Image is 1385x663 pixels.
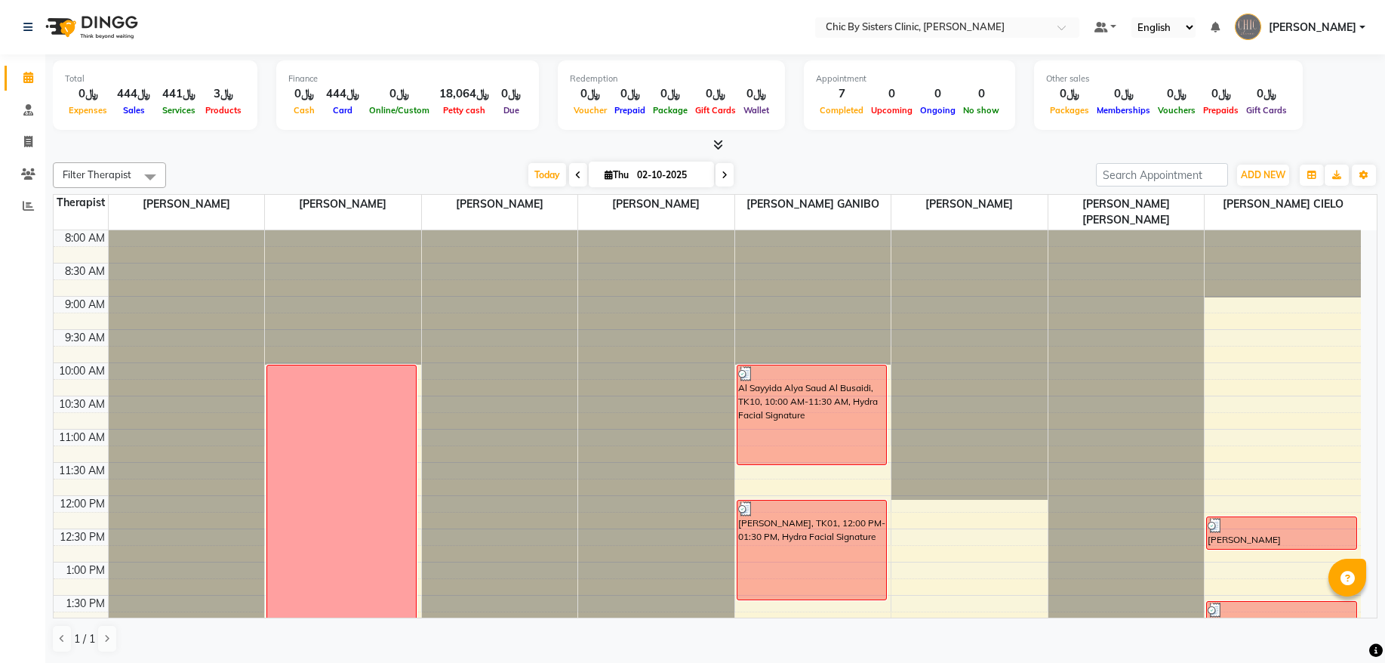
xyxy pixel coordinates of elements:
img: logo [38,6,142,48]
button: ADD NEW [1237,165,1289,186]
span: Upcoming [867,105,916,116]
div: ﷼441 [156,85,202,103]
input: 2025-10-02 [632,164,708,187]
div: ﷼0 [1199,85,1242,103]
span: Completed [816,105,867,116]
div: ﷼444 [320,85,365,103]
span: Online/Custom [365,105,433,116]
div: Finance [288,72,527,85]
span: Filter Therapist [63,168,131,180]
span: Gift Cards [691,105,740,116]
div: ﷼0 [570,85,611,103]
div: 8:00 AM [62,230,108,246]
div: Appointment [816,72,1003,85]
div: ﷼444 [111,85,156,103]
span: Cash [290,105,319,116]
input: Search Appointment [1096,163,1228,187]
div: ﷼0 [1242,85,1291,103]
span: Due [500,105,523,116]
div: ﷼0 [1093,85,1154,103]
div: ﷼0 [740,85,773,103]
span: [PERSON_NAME] [422,195,578,214]
div: 11:30 AM [56,463,108,479]
div: 1:30 PM [63,596,108,612]
span: [PERSON_NAME] [PERSON_NAME] [1048,195,1205,230]
div: 9:00 AM [62,297,108,313]
div: ﷼0 [1154,85,1199,103]
span: Vouchers [1154,105,1199,116]
span: [PERSON_NAME] [1269,20,1356,35]
div: 12:00 PM [57,496,108,512]
div: 0 [916,85,959,103]
img: SHAHLA IBRAHIM [1235,14,1261,40]
span: Services [159,105,199,116]
span: Expenses [65,105,111,116]
span: Wallet [740,105,773,116]
div: 12:30 PM [57,529,108,545]
div: Al Sayyida Alya Saud Al Busaidi, TK10, 10:00 AM-11:30 AM, Hydra Facial Signature [737,365,886,464]
div: ﷼0 [691,85,740,103]
div: Redemption [570,72,773,85]
div: ﷼0 [495,85,527,103]
div: 8:30 AM [62,264,108,279]
div: 9:30 AM [62,330,108,346]
div: ﷼3 [202,85,245,103]
span: Memberships [1093,105,1154,116]
div: ﷼0 [65,85,111,103]
div: 0 [867,85,916,103]
div: [PERSON_NAME], TK01, 12:00 PM-01:30 PM, Hydra Facial Signature [737,501,886,600]
span: [PERSON_NAME] [109,195,265,214]
div: 1:00 PM [63,563,108,578]
span: [PERSON_NAME] [891,195,1048,214]
div: 10:00 AM [56,363,108,379]
span: [PERSON_NAME] CIELO [1205,195,1361,214]
div: 10:30 AM [56,396,108,412]
span: Prepaid [611,105,649,116]
div: Total [65,72,245,85]
span: ADD NEW [1241,169,1285,180]
div: ﷼0 [288,85,320,103]
div: [PERSON_NAME] [PERSON_NAME] Almahruqi, TK05, 12:15 PM-12:45 PM, Laser Full Face [1207,517,1356,549]
span: Ongoing [916,105,959,116]
span: Voucher [570,105,611,116]
span: Sales [119,105,149,116]
div: 7 [816,85,867,103]
span: 1 / 1 [74,631,95,647]
div: 11:00 AM [56,430,108,446]
div: ﷼0 [611,85,649,103]
span: [PERSON_NAME] [578,195,734,214]
div: Other sales [1046,72,1291,85]
span: Today [528,163,566,187]
span: Gift Cards [1242,105,1291,116]
span: [PERSON_NAME] [265,195,421,214]
div: 0 [959,85,1003,103]
iframe: chat widget [1322,603,1370,648]
div: ﷼18,064 [433,85,495,103]
span: No show [959,105,1003,116]
div: ﷼0 [1046,85,1093,103]
span: Card [329,105,356,116]
div: ﷼0 [365,85,433,103]
span: Prepaids [1199,105,1242,116]
div: Therapist [54,195,108,211]
span: Petty cash [439,105,489,116]
span: Packages [1046,105,1093,116]
span: Products [202,105,245,116]
span: [PERSON_NAME] GANIBO [735,195,891,214]
div: ﷼0 [649,85,691,103]
span: Thu [601,169,632,180]
span: Package [649,105,691,116]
